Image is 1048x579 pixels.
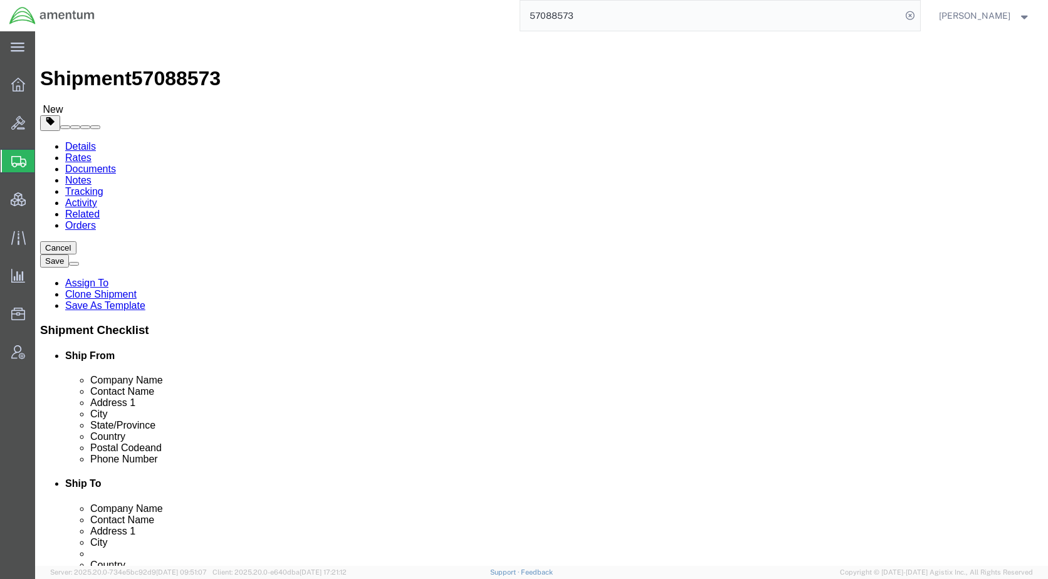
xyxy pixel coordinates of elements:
[521,568,553,576] a: Feedback
[520,1,901,31] input: Search for shipment number, reference number
[939,9,1010,23] span: Kent Gilman
[212,568,347,576] span: Client: 2025.20.0-e640dba
[300,568,347,576] span: [DATE] 17:21:12
[50,568,207,576] span: Server: 2025.20.0-734e5bc92d9
[35,31,1048,566] iframe: FS Legacy Container
[840,567,1033,578] span: Copyright © [DATE]-[DATE] Agistix Inc., All Rights Reserved
[9,6,95,25] img: logo
[156,568,207,576] span: [DATE] 09:51:07
[938,8,1031,23] button: [PERSON_NAME]
[490,568,521,576] a: Support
